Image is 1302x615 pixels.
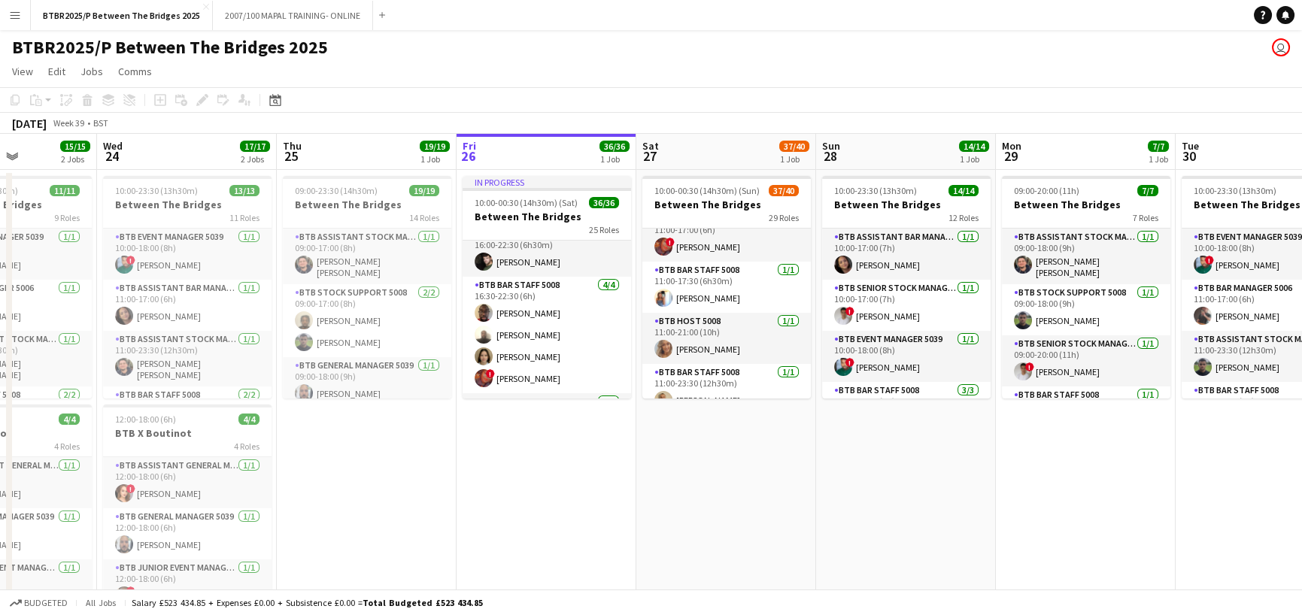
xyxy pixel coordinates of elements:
[103,426,272,440] h3: BTB X Boutinot
[132,597,483,608] div: Salary £523 434.85 + Expenses £0.00 + Subsistence £0.00 =
[834,185,917,196] span: 10:00-23:30 (13h30m)
[948,185,979,196] span: 14/14
[642,176,811,398] app-job-card: 10:00-00:30 (14h30m) (Sun)37/40Between The Bridges29 Roles11:00-16:00 (5h)[PERSON_NAME]BTB Bar Ma...
[642,313,811,364] app-card-role: BTB Host 50081/111:00-21:00 (10h)[PERSON_NAME]
[960,153,988,165] div: 1 Job
[463,277,631,393] app-card-role: BTB Bar Staff 50084/416:30-22:30 (6h)[PERSON_NAME][PERSON_NAME][PERSON_NAME]![PERSON_NAME]
[822,331,991,382] app-card-role: BTB Event Manager 50391/110:00-18:00 (8h)![PERSON_NAME]
[409,212,439,223] span: 14 Roles
[103,280,272,331] app-card-role: BTB Assistant Bar Manager 50061/111:00-17:00 (6h)[PERSON_NAME]
[101,147,123,165] span: 24
[240,141,270,152] span: 17/17
[642,139,659,153] span: Sat
[1002,284,1170,335] app-card-role: BTB Stock support 50081/109:00-18:00 (9h)[PERSON_NAME]
[1002,198,1170,211] h3: Between The Bridges
[103,198,272,211] h3: Between The Bridges
[1002,139,1021,153] span: Mon
[115,185,198,196] span: 10:00-23:30 (13h30m)
[103,457,272,508] app-card-role: BTB Assistant General Manager 50061/112:00-18:00 (6h)![PERSON_NAME]
[640,147,659,165] span: 27
[126,484,135,493] span: !
[1002,386,1170,438] app-card-role: BTB Bar Staff 50081/1
[642,262,811,313] app-card-role: BTB Bar Staff 50081/111:00-17:30 (6h30m)[PERSON_NAME]
[112,62,158,81] a: Comms
[283,284,451,357] app-card-role: BTB Stock support 50082/209:00-17:00 (8h)[PERSON_NAME][PERSON_NAME]
[822,176,991,398] app-job-card: 10:00-23:30 (13h30m)14/14Between The Bridges12 RolesBTB Assistant Bar Manager 50061/110:00-17:00 ...
[654,185,760,196] span: 10:00-00:30 (14h30m) (Sun)
[463,176,631,188] div: In progress
[48,65,65,78] span: Edit
[50,185,80,196] span: 11/11
[642,211,811,262] app-card-role: BTB Bar Manager 50061/111:00-17:00 (6h)![PERSON_NAME]
[83,597,119,608] span: All jobs
[12,65,33,78] span: View
[463,139,476,153] span: Fri
[118,65,152,78] span: Comms
[822,280,991,331] app-card-role: BTB Senior Stock Manager 50061/110:00-17:00 (7h)![PERSON_NAME]
[1148,141,1169,152] span: 7/7
[463,226,631,277] app-card-role: BTB Bar Staff 50081/116:00-22:30 (6h30m)[PERSON_NAME]
[420,141,450,152] span: 19/19
[822,139,840,153] span: Sun
[642,364,811,415] app-card-role: BTB Bar Staff 50081/111:00-23:30 (12h30m)[PERSON_NAME]
[295,185,378,196] span: 09:00-23:30 (14h30m)
[80,65,103,78] span: Jobs
[822,382,991,477] app-card-role: BTB Bar Staff 50083/310:30-17:30 (7h)
[463,393,631,444] app-card-role: BTB Stock support 50081/1
[475,197,578,208] span: 10:00-00:30 (14h30m) (Sat)
[61,153,90,165] div: 2 Jobs
[463,176,631,398] app-job-card: In progress10:00-00:30 (14h30m) (Sat)36/36Between The Bridges25 RolesBTB Bar Manager 50061/116:00...
[103,176,272,398] app-job-card: 10:00-23:30 (13h30m)13/13Between The Bridges11 RolesBTB Event Manager 50391/110:00-18:00 (8h)![PE...
[103,508,272,559] app-card-role: BTB General Manager 50391/112:00-18:00 (6h)[PERSON_NAME]
[1149,153,1168,165] div: 1 Job
[642,198,811,211] h3: Between The Bridges
[59,414,80,425] span: 4/4
[1002,176,1170,398] app-job-card: 09:00-20:00 (11h)7/7Between The Bridges7 RolesBTB Assistant Stock Manager 50061/109:00-18:00 (9h)...
[1000,147,1021,165] span: 29
[1179,147,1199,165] span: 30
[283,176,451,398] app-job-card: 09:00-23:30 (14h30m)19/19Between The Bridges14 RolesBTB Assistant Stock Manager 50061/109:00-17:0...
[54,441,80,452] span: 4 Roles
[283,139,302,153] span: Thu
[8,595,70,611] button: Budgeted
[54,212,80,223] span: 9 Roles
[283,229,451,284] app-card-role: BTB Assistant Stock Manager 50061/109:00-17:00 (8h)[PERSON_NAME] [PERSON_NAME]
[93,117,108,129] div: BST
[822,229,991,280] app-card-role: BTB Assistant Bar Manager 50061/110:00-17:00 (7h)[PERSON_NAME]
[103,139,123,153] span: Wed
[1014,185,1079,196] span: 09:00-20:00 (11h)
[103,229,272,280] app-card-role: BTB Event Manager 50391/110:00-18:00 (8h)![PERSON_NAME]
[60,141,90,152] span: 15/15
[599,141,630,152] span: 36/36
[463,210,631,223] h3: Between The Bridges
[460,147,476,165] span: 26
[486,369,495,378] span: !
[103,331,272,386] app-card-role: BTB Assistant Stock Manager 50061/111:00-23:30 (12h30m)[PERSON_NAME] [PERSON_NAME]
[234,441,259,452] span: 4 Roles
[12,116,47,131] div: [DATE]
[820,147,840,165] span: 28
[12,36,328,59] h1: BTBR2025/P Between The Bridges 2025
[213,1,373,30] button: 2007/100 MAPAL TRAINING- ONLINE
[780,153,809,165] div: 1 Job
[600,153,629,165] div: 1 Job
[363,597,483,608] span: Total Budgeted £523 434.85
[1137,185,1158,196] span: 7/7
[115,414,176,425] span: 12:00-18:00 (6h)
[845,358,854,367] span: !
[1025,362,1034,371] span: !
[229,185,259,196] span: 13/13
[666,238,675,247] span: !
[769,212,799,223] span: 29 Roles
[1002,335,1170,386] app-card-role: BTB Senior Stock Manager 50061/109:00-20:00 (11h)![PERSON_NAME]
[42,62,71,81] a: Edit
[1182,139,1199,153] span: Tue
[241,153,269,165] div: 2 Jobs
[1002,229,1170,284] app-card-role: BTB Assistant Stock Manager 50061/109:00-18:00 (9h)[PERSON_NAME] [PERSON_NAME]
[589,224,619,235] span: 25 Roles
[779,141,809,152] span: 37/40
[229,212,259,223] span: 11 Roles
